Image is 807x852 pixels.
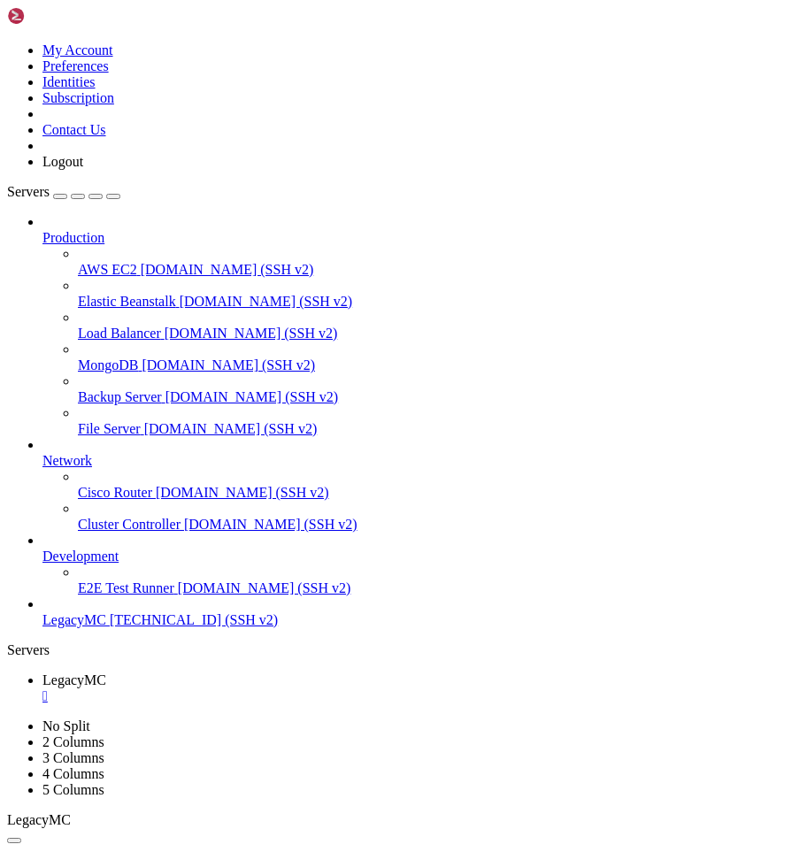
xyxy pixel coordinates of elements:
a: LegacyMC [TECHNICAL_ID] (SSH v2) [42,612,800,628]
span: [DOMAIN_NAME] (SSH v2) [165,389,339,404]
span: MongoDB [78,357,138,372]
a: Network [42,453,800,469]
a: Cluster Controller [DOMAIN_NAME] (SSH v2) [78,517,800,533]
a: 4 Columns [42,766,104,781]
x-row: just raised the bar for easy, resilient and secure K8s cluster deployment. [7,233,577,248]
a: MongoDB [DOMAIN_NAME] (SSH v2) [78,357,800,373]
a: File Server [DOMAIN_NAME] (SSH v2) [78,421,800,437]
span: Cluster Controller [78,517,181,532]
span: @ [35,458,42,472]
x-row: Swap usage: 0% IPv6 address for enp6s0: [TECHNICAL_ID] [7,173,577,188]
a: Preferences [42,58,109,73]
a: 3 Columns [42,750,104,765]
a:  [42,688,800,704]
a: Servers [7,184,120,199]
x-row: Enable ESM Apps to receive additional future security updates. [7,368,577,383]
a: Elastic Beanstalk [DOMAIN_NAME] (SSH v2) [78,294,800,310]
x-row: To see these additional updates run: apt list --upgradable [7,338,577,353]
x-row: [URL][DOMAIN_NAME] [7,263,577,278]
a: Identities [42,74,96,89]
li: Network [42,437,800,533]
span: [DOMAIN_NAME] (SSH v2) [184,517,357,532]
a: E2E Test Runner [DOMAIN_NAME] (SSH v2) [78,580,800,596]
a: Subscription [42,90,114,105]
span: AWS EC2 [78,262,137,277]
span: [DOMAIN_NAME] (SSH v2) [165,326,338,341]
a: Backup Server [DOMAIN_NAME] (SSH v2) [78,389,800,405]
li: Cluster Controller [DOMAIN_NAME] (SSH v2) [78,501,800,533]
li: File Server [DOMAIN_NAME] (SSH v2) [78,405,800,437]
x-row: Memory usage: 13% IPv4 address for enp6s0: [TECHNICAL_ID] [7,157,577,173]
span: [DOMAIN_NAME] (SSH v2) [156,485,329,500]
li: LegacyMC [TECHNICAL_ID] (SSH v2) [42,596,800,628]
x-row: Expanded Security Maintenance for Applications is not enabled. [7,293,577,308]
x-row: See [URL][DOMAIN_NAME] or run: sudo pro status [7,383,577,398]
a: 5 Columns [42,782,104,797]
x-row: System load: 0.14 Processes: 320 [7,127,577,142]
a: AWS EC2 [DOMAIN_NAME] (SSH v2) [78,262,800,278]
span: Cisco Router [78,485,152,500]
span: E2E Test Runner [78,580,174,595]
span: LegacyMC [42,672,106,687]
li: E2E Test Runner [DOMAIN_NAME] (SSH v2) [78,564,800,596]
span: Network [42,453,92,468]
a: Development [42,549,800,564]
a: Production [42,230,800,246]
span: # [248,458,255,472]
span: LegacyMC [42,612,106,627]
li: Backup Server [DOMAIN_NAME] (SSH v2) [78,373,800,405]
span: [DOMAIN_NAME] (SSH v2) [144,421,318,436]
li: Elastic Beanstalk [DOMAIN_NAME] (SSH v2) [78,278,800,310]
x-row: * Support: [URL][DOMAIN_NAME] [7,67,577,82]
li: Load Balancer [DOMAIN_NAME] (SSH v2) [78,310,800,342]
a: 2 Columns [42,734,104,749]
span: [DOMAIN_NAME] (SSH v2) [141,262,314,277]
x-row: Welcome to Ubuntu 24.04.3 LTS (GNU/Linux 6.8.0-78-generic x86_64) [7,7,577,22]
span: Production [42,230,104,245]
x-row: * Documentation: [URL][DOMAIN_NAME] [7,37,577,52]
x-row: Usage of /: 2.3% of 436.51GB Users logged in: 0 [7,142,577,157]
x-row: *** System restart required *** [7,428,577,443]
span: [DOMAIN_NAME] (SSH v2) [180,294,353,309]
li: MongoDB [DOMAIN_NAME] (SSH v2) [78,342,800,373]
x-row: Last login: [DATE] from [TECHNICAL_ID] [7,443,577,458]
span: Backup Server [78,389,162,404]
a: No Split [42,718,90,733]
li: AWS EC2 [DOMAIN_NAME] (SSH v2) [78,246,800,278]
span: [TECHNICAL_ID] (SSH v2) [110,612,278,627]
span: Ubuntu-2404-noble-amd64-base [42,458,241,472]
span: root [7,458,35,472]
a: Contact Us [42,122,106,137]
span: File Server [78,421,141,436]
span: Servers [7,184,50,199]
li: Development [42,533,800,596]
a: LegacyMC [42,672,800,704]
span: Elastic Beanstalk [78,294,176,309]
x-row: System information as of [DATE] [7,97,577,112]
x-row: 7 updates can be applied immediately. [7,323,577,338]
span: Load Balancer [78,326,161,341]
a: Cisco Router [DOMAIN_NAME] (SSH v2) [78,485,800,501]
span: [DOMAIN_NAME] (SSH v2) [178,580,351,595]
span: Development [42,549,119,564]
li: Production [42,214,800,437]
span: ~ [241,458,248,472]
x-row: Temperature: 63.9 C [7,188,577,203]
div: Servers [7,642,800,658]
x-row: * Management: [URL][DOMAIN_NAME] [7,52,577,67]
span: [DOMAIN_NAME] (SSH v2) [142,357,315,372]
img: Shellngn [7,7,109,25]
li: Cisco Router [DOMAIN_NAME] (SSH v2) [78,469,800,501]
a: Load Balancer [DOMAIN_NAME] (SSH v2) [78,326,800,342]
x-row: * Strictly confined Kubernetes makes edge and IoT secure. Learn how MicroK8s [7,218,577,233]
span: LegacyMC [7,812,71,827]
a: My Account [42,42,113,58]
div: (38, 30) [290,458,297,473]
a: Logout [42,154,83,169]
